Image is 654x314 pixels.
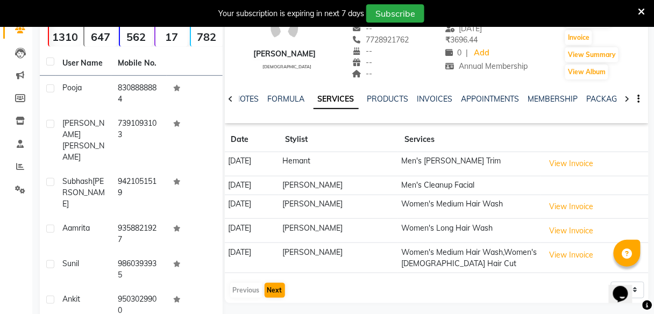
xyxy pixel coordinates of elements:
span: 7728921762 [352,35,409,45]
a: SERVICES [314,90,359,109]
span: [PERSON_NAME] [62,118,104,139]
td: [DATE] [225,176,279,195]
span: [PERSON_NAME] [62,141,104,162]
span: aamrita [62,223,90,233]
td: Women's Long Hair Wash [398,219,541,243]
span: pooja [62,83,82,92]
strong: 17 [155,30,188,44]
span: ₹ [445,35,450,45]
td: [DATE] [225,243,279,273]
td: [PERSON_NAME] [279,176,398,195]
span: 3696.44 [445,35,478,45]
span: -- [352,46,373,56]
strong: 782 [191,30,223,44]
span: [DATE] [445,24,482,33]
span: Sunil [62,259,79,268]
button: View Invoice [544,247,598,263]
span: 0 [445,48,461,58]
td: Men's [PERSON_NAME] Trim [398,152,541,176]
a: APPOINTMENTS [461,94,520,104]
button: View Album [565,65,608,80]
span: -- [352,69,373,78]
td: 9358821927 [111,216,167,252]
span: | [466,47,468,59]
span: [DEMOGRAPHIC_DATA] [262,64,311,69]
span: Annual Membership [445,61,528,71]
img: avatar [268,12,301,44]
button: View Invoice [544,155,598,172]
button: View Summary [565,47,619,62]
span: ankit [62,294,80,304]
span: subhash [62,176,93,186]
td: Women's Medium Hair Wash,Women's [DEMOGRAPHIC_DATA] Hair Cut [398,243,541,273]
th: Stylist [279,127,398,152]
th: Mobile No. [111,51,167,76]
strong: 562 [120,30,152,44]
span: -- [352,24,373,33]
strong: 1310 [49,30,81,44]
span: -- [352,58,373,67]
td: [DATE] [225,152,279,176]
a: INVOICES [417,94,453,104]
td: 7391093103 [111,111,167,169]
button: Subscribe [366,4,424,23]
td: [DATE] [225,219,279,243]
td: [PERSON_NAME] [279,219,398,243]
th: Services [398,127,541,152]
strong: 647 [84,30,117,44]
th: Date [225,127,279,152]
td: 8308888884 [111,76,167,111]
td: Women's Medium Hair Wash [398,195,541,219]
td: [PERSON_NAME] [279,243,398,273]
button: View Invoice [544,198,598,215]
td: [DATE] [225,195,279,219]
th: User Name [56,51,111,76]
button: Invoice [565,30,592,45]
td: Hemant [279,152,398,176]
a: PRODUCTS [367,94,409,104]
button: View Invoice [544,223,598,239]
a: PACKAGES [587,94,627,104]
div: [PERSON_NAME] [253,48,316,60]
div: Your subscription is expiring in next 7 days [218,8,364,19]
a: FORMULA [268,94,305,104]
td: Men's Cleanup Facial [398,176,541,195]
td: 9860393935 [111,252,167,287]
td: [PERSON_NAME] [279,195,398,219]
a: NOTES [235,94,259,104]
a: MEMBERSHIP [528,94,578,104]
iframe: chat widget [609,271,643,303]
button: Next [265,283,285,298]
td: 9421051519 [111,169,167,216]
a: Add [472,46,491,61]
span: [PERSON_NAME] [62,176,105,209]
